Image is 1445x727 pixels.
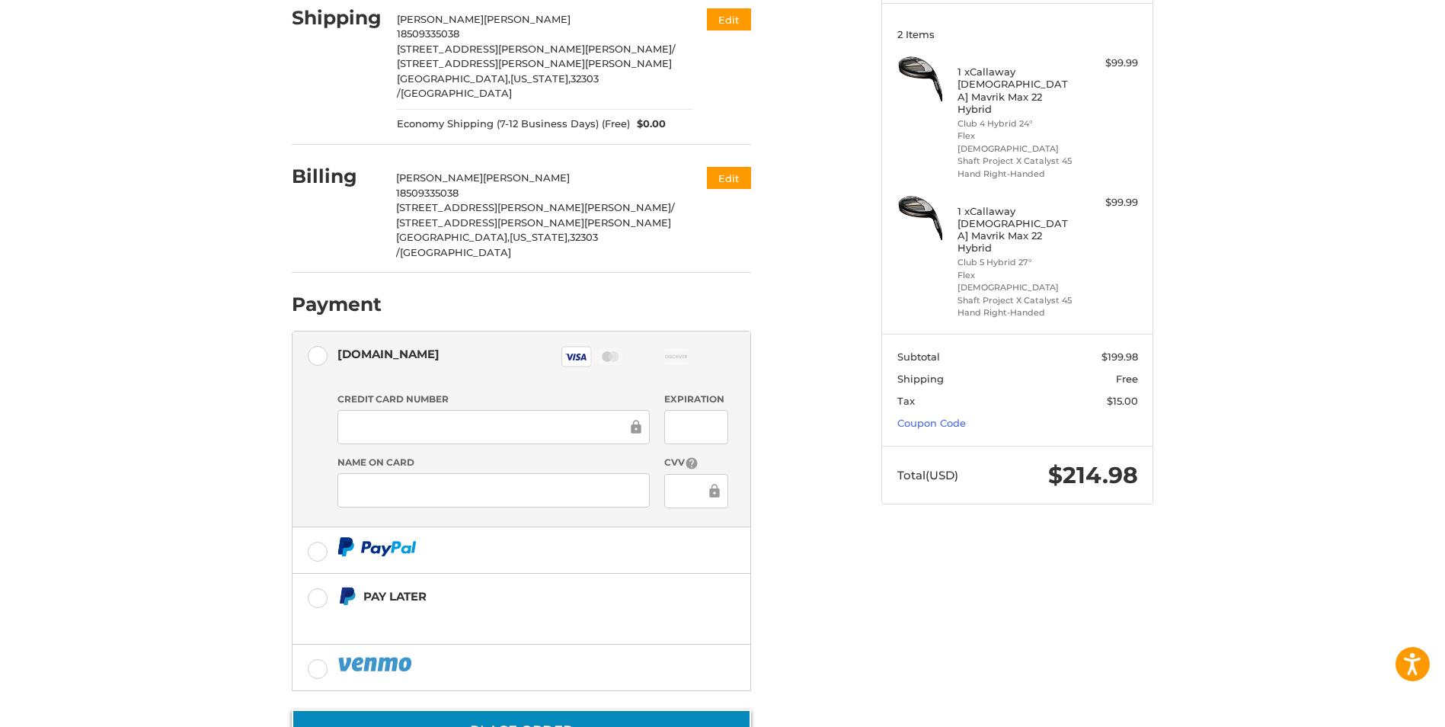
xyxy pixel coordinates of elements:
span: Shipping [897,373,944,385]
span: [PERSON_NAME] [484,13,571,25]
span: $15.00 [1107,395,1138,407]
span: $214.98 [1048,461,1138,489]
a: Coupon Code [897,417,966,429]
img: PayPal icon [337,655,415,674]
li: Hand Right-Handed [957,306,1074,319]
button: Edit [707,8,751,30]
div: $99.99 [1078,195,1138,210]
h3: 2 Items [897,28,1138,40]
li: Shaft Project X Catalyst 45 [957,155,1074,168]
img: PayPal icon [337,537,417,556]
li: Shaft Project X Catalyst 45 [957,294,1074,307]
span: [GEOGRAPHIC_DATA] [400,246,511,258]
span: / [STREET_ADDRESS][PERSON_NAME][PERSON_NAME] [397,43,676,70]
span: Subtotal [897,351,940,363]
span: Free [1116,373,1138,385]
li: Flex [DEMOGRAPHIC_DATA] [957,269,1074,294]
span: [PERSON_NAME] [483,171,570,184]
button: Edit [707,167,751,189]
li: Club 4 Hybrid 24° [957,117,1074,130]
div: [DOMAIN_NAME] [337,341,440,367]
li: Club 5 Hybrid 27° [957,256,1074,269]
li: Flex [DEMOGRAPHIC_DATA] [957,130,1074,155]
span: [PERSON_NAME] [397,13,484,25]
div: $99.99 [1078,56,1138,71]
span: [STREET_ADDRESS][PERSON_NAME][PERSON_NAME] [397,43,672,55]
span: [PERSON_NAME] [396,171,483,184]
h2: Billing [292,165,381,188]
iframe: PayPal Message 1 [337,612,656,626]
iframe: Google Customer Reviews [1319,686,1445,727]
label: CVV [664,456,727,470]
span: $0.00 [630,117,667,132]
span: Total (USD) [897,468,958,482]
img: Pay Later icon [337,587,356,606]
span: / [STREET_ADDRESS][PERSON_NAME][PERSON_NAME] [396,201,675,229]
label: Expiration [664,392,727,406]
h2: Shipping [292,6,382,30]
span: [STREET_ADDRESS][PERSON_NAME][PERSON_NAME] [396,201,671,213]
label: Credit Card Number [337,392,650,406]
span: 18509335038 [397,27,459,40]
li: Hand Right-Handed [957,168,1074,181]
span: $199.98 [1101,351,1138,363]
label: Name on Card [337,456,650,469]
span: [GEOGRAPHIC_DATA], [396,231,510,243]
span: 32303 / [396,231,598,258]
h2: Payment [292,293,382,316]
h4: 1 x Callaway [DEMOGRAPHIC_DATA] Mavrik Max 22 Hybrid [957,205,1074,255]
div: Pay Later [363,584,655,609]
span: [US_STATE], [510,72,571,85]
span: [GEOGRAPHIC_DATA] [401,87,512,99]
span: Economy Shipping (7-12 Business Days) (Free) [397,117,630,132]
span: Tax [897,395,915,407]
h4: 1 x Callaway [DEMOGRAPHIC_DATA] Mavrik Max 22 Hybrid [957,66,1074,115]
span: [GEOGRAPHIC_DATA], [397,72,510,85]
span: 18509335038 [396,187,459,199]
span: [US_STATE], [510,231,570,243]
